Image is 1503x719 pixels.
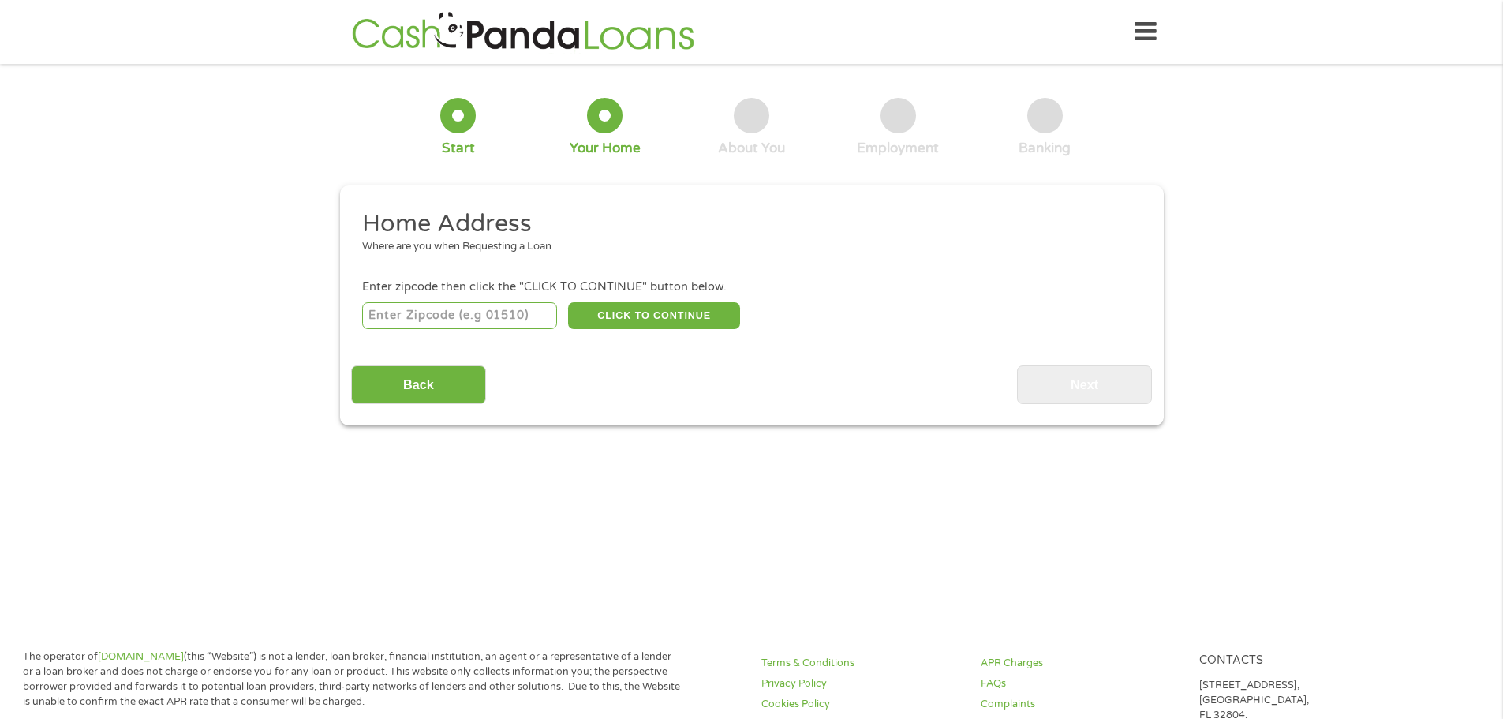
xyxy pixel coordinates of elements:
button: CLICK TO CONTINUE [568,302,740,329]
a: Privacy Policy [761,676,962,691]
a: FAQs [981,676,1181,691]
div: Where are you when Requesting a Loan. [362,239,1129,255]
a: Complaints [981,697,1181,712]
input: Back [351,365,486,404]
div: Employment [857,140,939,157]
input: Enter Zipcode (e.g 01510) [362,302,557,329]
a: [DOMAIN_NAME] [98,650,184,663]
div: Banking [1019,140,1071,157]
input: Next [1017,365,1152,404]
h4: Contacts [1199,653,1400,668]
div: Your Home [570,140,641,157]
div: Enter zipcode then click the "CLICK TO CONTINUE" button below. [362,279,1140,296]
p: The operator of (this “Website”) is not a lender, loan broker, financial institution, an agent or... [23,650,681,710]
div: About You [718,140,785,157]
div: Start [442,140,475,157]
a: APR Charges [981,656,1181,671]
h2: Home Address [362,208,1129,240]
a: Cookies Policy [761,697,962,712]
a: Terms & Conditions [761,656,962,671]
img: GetLoanNow Logo [347,9,699,54]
